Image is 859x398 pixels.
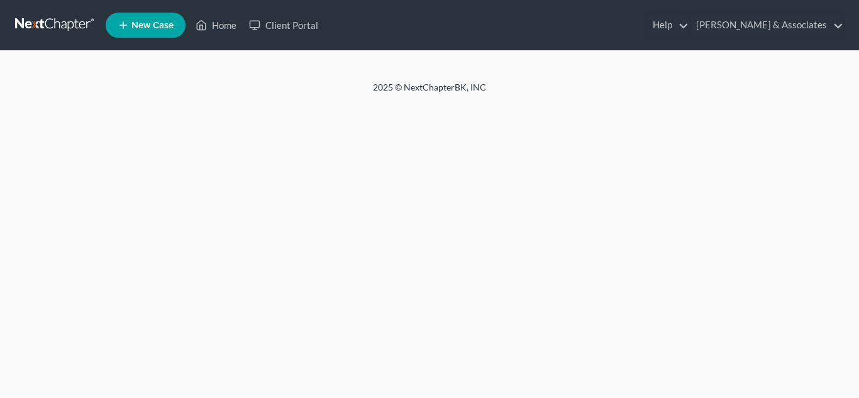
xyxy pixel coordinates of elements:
new-legal-case-button: New Case [106,13,186,38]
a: Help [646,14,689,36]
a: Home [189,14,243,36]
a: [PERSON_NAME] & Associates [690,14,843,36]
div: 2025 © NextChapterBK, INC [71,81,788,104]
a: Client Portal [243,14,324,36]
